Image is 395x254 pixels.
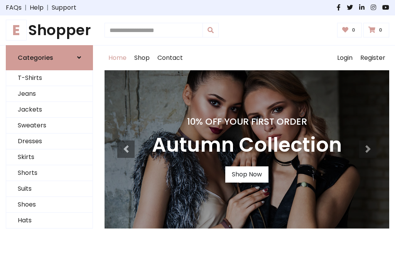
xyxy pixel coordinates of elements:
h1: Shopper [6,22,93,39]
h3: Autumn Collection [152,133,342,157]
a: Register [356,46,389,70]
h4: 10% Off Your First Order [152,116,342,127]
a: Shoes [6,197,93,213]
span: 0 [350,27,357,34]
a: Shop [130,46,154,70]
a: Jackets [6,102,93,118]
a: Contact [154,46,187,70]
span: | [44,3,52,12]
a: Categories [6,45,93,70]
a: Help [30,3,44,12]
a: Shop Now [225,166,268,183]
a: 0 [363,23,389,37]
a: Login [333,46,356,70]
a: T-Shirts [6,70,93,86]
span: 0 [377,27,384,34]
a: Support [52,3,76,12]
a: Suits [6,181,93,197]
a: Hats [6,213,93,229]
a: Shorts [6,165,93,181]
a: 0 [337,23,362,37]
h6: Categories [18,54,53,61]
a: FAQs [6,3,22,12]
a: Skirts [6,149,93,165]
a: Dresses [6,134,93,149]
a: Home [105,46,130,70]
a: EShopper [6,22,93,39]
a: Jeans [6,86,93,102]
a: Sweaters [6,118,93,134]
span: | [22,3,30,12]
span: E [6,20,27,41]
